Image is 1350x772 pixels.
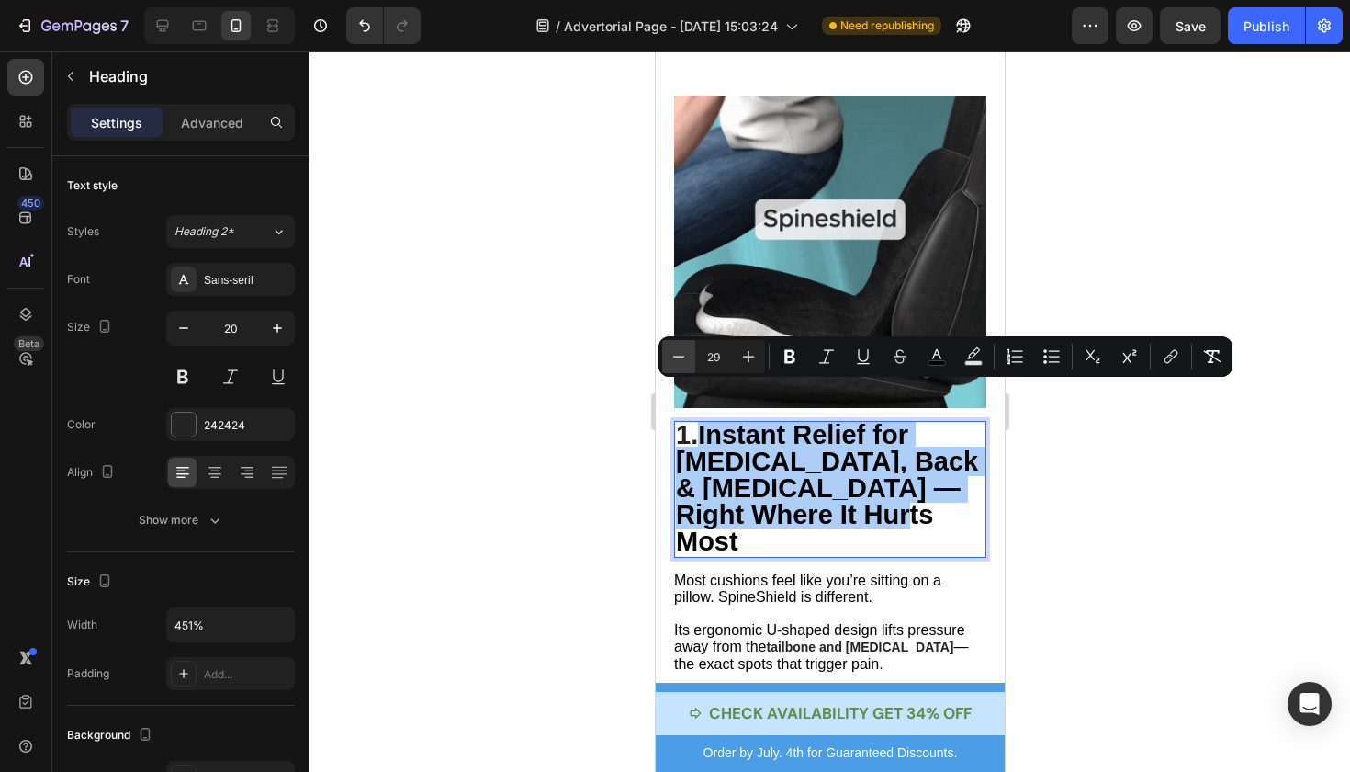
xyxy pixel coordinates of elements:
button: 7 [7,7,137,44]
strong: tailbone and [MEDICAL_DATA] [110,588,298,603]
div: Add... [204,666,290,683]
div: Open Intercom Messenger [1288,682,1332,726]
p: Settings [91,113,142,132]
div: Color [67,416,96,433]
div: Align [67,460,118,485]
span: CHECK AVAILABILITY GET 34% OFF [53,652,316,672]
span: Its ergonomic U-shaped design lifts pressure away from the [18,571,309,603]
div: Publish [1243,17,1289,36]
iframe: Design area [656,51,1005,772]
div: Text style [67,177,118,194]
div: Editor contextual toolbar [658,336,1232,377]
div: Padding [67,665,109,682]
p: Advanced [181,113,243,132]
div: Width [67,617,97,633]
button: Publish [1228,7,1305,44]
div: Styles [67,223,99,240]
input: Auto [167,608,294,641]
div: Beta [14,336,44,351]
div: Size [67,315,116,340]
button: Heading 2* [166,215,295,248]
div: Sans-serif [204,272,290,289]
div: Size [67,570,116,595]
span: Instant Relief for [MEDICAL_DATA], Back & [MEDICAL_DATA] — Right Where It Hurts Most [20,369,322,505]
span: Need republishing [840,17,934,34]
div: Show more [139,511,224,529]
div: Background [67,723,156,748]
p: Heading [89,65,287,87]
div: 242424 [204,417,290,434]
span: Save [1176,18,1206,34]
h2: Rich Text Editor. Editing area: main [18,369,331,506]
span: Heading 2* [174,223,234,240]
button: Save [1160,7,1221,44]
div: Font [67,271,90,288]
p: 7 [120,15,129,37]
div: Undo/Redo [346,7,421,44]
span: 1. [20,369,42,398]
span: Most cushions feel like you’re sitting on a pillow. SpineShield is different. [18,521,286,553]
span: — the exact spots that trigger pain. [18,587,313,619]
span: / [556,17,560,36]
span: Advertorial Page - [DATE] 15:03:24 [564,17,778,36]
button: Show more [67,504,295,537]
img: gempages_568985417643197461-2588ef66-3cce-4408-8fac-92658ef48b49.gif [18,44,331,357]
div: 450 [17,196,44,210]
